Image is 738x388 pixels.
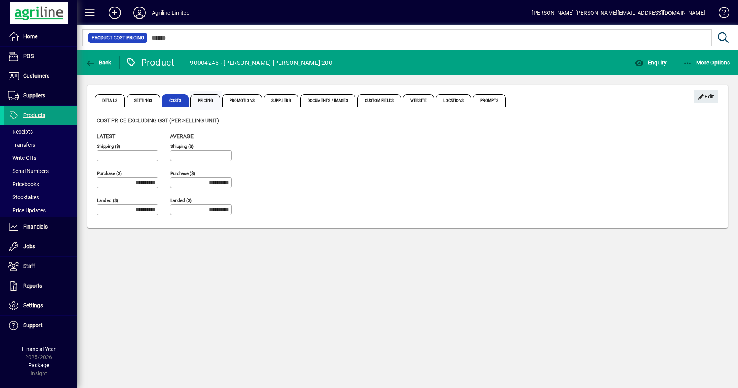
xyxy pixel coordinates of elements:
[83,56,113,69] button: Back
[683,59,730,66] span: More Options
[152,7,190,19] div: Agriline Limited
[8,129,33,135] span: Receipts
[97,117,219,124] span: Cost price excluding GST (per selling unit)
[300,94,356,107] span: Documents / Images
[8,181,39,187] span: Pricebooks
[698,90,714,103] span: Edit
[95,94,125,107] span: Details
[23,112,45,118] span: Products
[22,346,56,352] span: Financial Year
[23,302,43,308] span: Settings
[170,171,195,176] mat-label: Purchase ($)
[126,56,175,69] div: Product
[97,198,118,203] mat-label: Landed ($)
[473,94,506,107] span: Prompts
[357,94,401,107] span: Custom Fields
[4,237,77,256] a: Jobs
[170,198,192,203] mat-label: Landed ($)
[85,59,111,66] span: Back
[8,168,49,174] span: Serial Numbers
[713,2,728,27] a: Knowledge Base
[4,47,77,66] a: POS
[681,56,732,69] button: More Options
[694,90,718,103] button: Edit
[23,33,37,39] span: Home
[8,207,46,213] span: Price Updates
[23,283,42,289] span: Reports
[23,73,49,79] span: Customers
[403,94,434,107] span: Website
[4,164,77,178] a: Serial Numbers
[23,243,35,249] span: Jobs
[4,178,77,191] a: Pricebooks
[23,92,45,98] span: Suppliers
[4,86,77,105] a: Suppliers
[77,56,120,69] app-page-header-button: Back
[170,144,194,149] mat-label: Shipping ($)
[127,94,160,107] span: Settings
[4,138,77,151] a: Transfers
[4,204,77,217] a: Price Updates
[23,263,35,269] span: Staff
[4,151,77,164] a: Write Offs
[8,142,35,148] span: Transfers
[8,155,36,161] span: Write Offs
[222,94,262,107] span: Promotions
[190,94,220,107] span: Pricing
[23,53,34,59] span: POS
[634,59,667,66] span: Enquiry
[436,94,471,107] span: Locations
[4,191,77,204] a: Stocktakes
[97,133,115,139] span: Latest
[633,56,668,69] button: Enquiry
[4,276,77,296] a: Reports
[532,7,705,19] div: [PERSON_NAME] [PERSON_NAME][EMAIL_ADDRESS][DOMAIN_NAME]
[102,6,127,20] button: Add
[264,94,298,107] span: Suppliers
[4,27,77,46] a: Home
[4,257,77,276] a: Staff
[23,322,43,328] span: Support
[97,144,120,149] mat-label: Shipping ($)
[23,224,48,230] span: Financials
[162,94,189,107] span: Costs
[97,171,122,176] mat-label: Purchase ($)
[4,296,77,315] a: Settings
[4,316,77,335] a: Support
[92,34,144,42] span: Product Cost Pricing
[8,194,39,200] span: Stocktakes
[127,6,152,20] button: Profile
[4,66,77,86] a: Customers
[190,57,332,69] div: 90004245 - [PERSON_NAME] [PERSON_NAME] 200
[28,362,49,368] span: Package
[170,133,194,139] span: Average
[4,217,77,237] a: Financials
[4,125,77,138] a: Receipts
